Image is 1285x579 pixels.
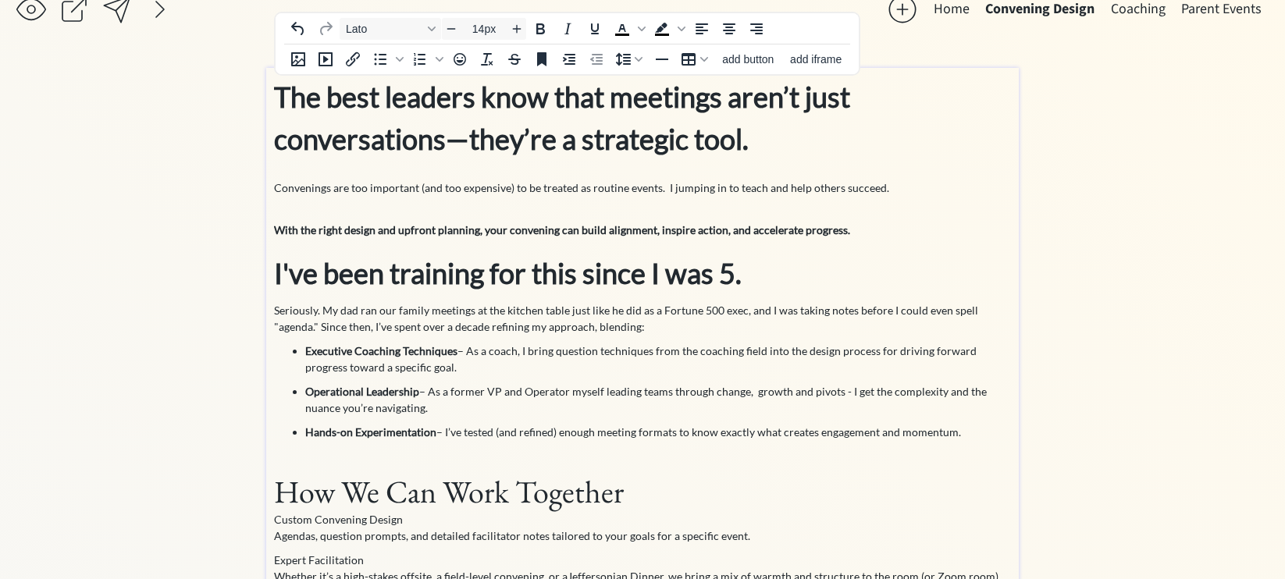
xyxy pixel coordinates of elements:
[274,256,742,290] strong: I've been training for this since I was 5.
[274,511,1011,527] h3: Custom Convening Design
[609,18,648,40] div: Text color Black
[556,48,582,70] button: Increase indent
[527,18,554,40] button: Bold
[274,552,1011,568] h3: Expert Facilitation
[340,18,441,40] button: Font Lato
[274,472,1011,511] h1: How We Can Work Together
[649,18,688,40] div: Background color Black
[305,425,436,439] strong: Hands-on Experimentation
[274,302,1011,335] p: Seriously. My dad ran our family meetings at the kitchen table just like he did as a Fortune 500 ...
[312,18,339,40] button: Redo
[610,48,648,70] button: Line height
[305,385,419,398] strong: Operational Leadership
[367,48,406,70] div: Bullet list
[305,343,1011,375] p: – As a coach, I bring question techniques from the coaching field into the design process for dri...
[501,48,528,70] button: Strikethrough
[554,18,581,40] button: Italic
[274,223,850,236] span: With the right design and upfront planning, your convening can build alignment, inspire action, a...
[285,48,311,70] button: Insert image
[649,48,675,70] button: Horizontal line
[689,18,715,40] button: Align left
[582,18,608,40] button: Underline
[305,344,457,357] strong: Executive Coaching Techniques
[676,48,714,70] button: Table
[274,80,850,156] strong: The best leaders know that meetings aren’t just conversations—they’re a strategic tool.
[407,48,446,70] div: Numbered list
[305,424,1011,440] p: – I’ve tested (and refined) enough meeting formats to know exactly what creates engagement and mo...
[783,48,849,70] button: add iframe
[274,527,1011,544] p: Agendas, question prompts, and detailed facilitator notes tailored to your goals for a specific e...
[722,53,774,66] span: add button
[507,18,526,40] button: Increase font size
[346,23,422,35] span: Lato
[716,18,742,40] button: Align center
[790,53,842,66] span: add iframe
[305,383,1011,416] p: – As a former VP and Operator myself leading teams through change, growth and pivots - I get the ...
[285,18,311,40] button: Undo
[340,48,366,70] button: Insert/edit link
[442,18,461,40] button: Decrease font size
[714,48,782,70] button: add button
[529,48,555,70] button: Anchor
[312,48,339,70] button: add video
[447,48,473,70] button: Emojis
[474,48,500,70] button: Clear formatting
[583,48,610,70] button: Decrease indent
[743,18,770,40] button: Align right
[274,181,889,194] span: Convenings are too important (and too expensive) to be treated as routine events. I jumping in to...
